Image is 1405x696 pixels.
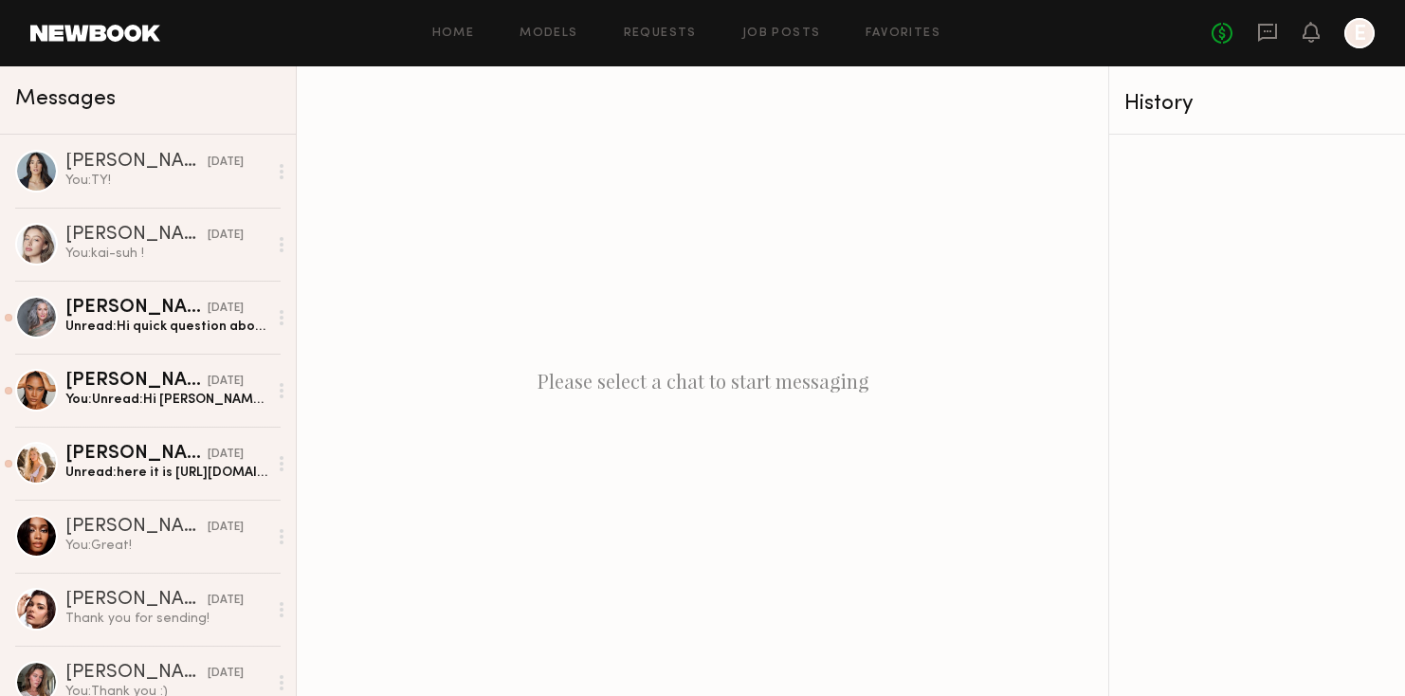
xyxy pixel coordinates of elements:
a: Home [432,27,475,40]
div: [DATE] [208,154,244,172]
a: Models [520,27,577,40]
div: Thank you for sending! [65,610,267,628]
div: [PERSON_NAME] [65,591,208,610]
div: [PERSON_NAME] [65,299,208,318]
div: You: Great! [65,537,267,555]
a: Favorites [866,27,940,40]
div: You: TY! [65,172,267,190]
div: [DATE] [208,519,244,537]
div: [PERSON_NAME] [65,372,208,391]
a: Job Posts [742,27,821,40]
div: [DATE] [208,446,244,464]
div: Please select a chat to start messaging [297,66,1108,696]
div: [PERSON_NAME] [65,226,208,245]
div: Unread: here it is [URL][DOMAIN_NAME] [65,464,267,482]
a: E [1344,18,1375,48]
div: [PERSON_NAME] [65,664,208,683]
div: Unread: Hi quick question about the brief. Am I starting with one product then adding the next on... [65,318,267,336]
div: [PERSON_NAME] [65,445,208,464]
span: Messages [15,88,116,110]
div: You: Unread: Hi [PERSON_NAME], This is how we typically brief creators and we have not had an iss... [65,391,267,409]
div: [PERSON_NAME] [65,153,208,172]
div: [PERSON_NAME] [65,518,208,537]
div: [DATE] [208,665,244,683]
div: [DATE] [208,227,244,245]
div: [DATE] [208,592,244,610]
div: You: kai-suh ! [65,245,267,263]
div: History [1124,93,1390,115]
div: [DATE] [208,300,244,318]
div: [DATE] [208,373,244,391]
a: Requests [624,27,697,40]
